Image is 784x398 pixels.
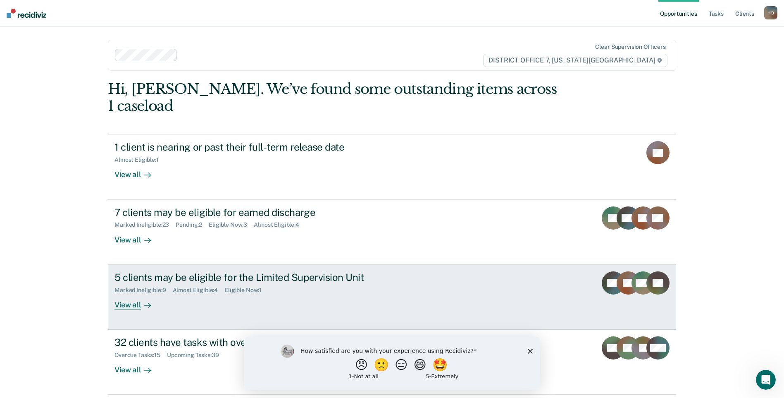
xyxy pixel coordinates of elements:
div: 5 clients may be eligible for the Limited Supervision Unit [114,271,405,283]
div: Marked Ineligible : 23 [114,221,176,228]
iframe: Intercom live chat [756,370,776,390]
a: 7 clients may be eligible for earned dischargeMarked Ineligible:23Pending:2Eligible Now:3Almost E... [108,200,676,265]
div: View all [114,359,161,375]
div: Almost Eligible : 1 [114,156,165,163]
div: Eligible Now : 1 [224,287,268,294]
iframe: Survey by Kim from Recidiviz [244,336,540,390]
div: 7 clients may be eligible for earned discharge [114,206,405,218]
div: Upcoming Tasks : 39 [167,352,226,359]
a: 1 client is nearing or past their full-term release dateAlmost Eligible:1View all [108,134,676,199]
div: View all [114,293,161,309]
div: Almost Eligible : 4 [173,287,225,294]
div: View all [114,163,161,180]
div: Almost Eligible : 4 [254,221,306,228]
div: Clear supervision officers [595,43,665,50]
div: Eligible Now : 3 [209,221,254,228]
div: 32 clients have tasks with overdue or upcoming due dates [114,336,405,348]
button: HB [764,6,777,19]
div: View all [114,228,161,245]
div: Marked Ineligible : 9 [114,287,172,294]
span: DISTRICT OFFICE 7, [US_STATE][GEOGRAPHIC_DATA] [483,54,667,67]
a: 32 clients have tasks with overdue or upcoming due datesOverdue Tasks:15Upcoming Tasks:39View all [108,330,676,395]
div: H B [764,6,777,19]
div: Overdue Tasks : 15 [114,352,167,359]
a: 5 clients may be eligible for the Limited Supervision UnitMarked Ineligible:9Almost Eligible:4Eli... [108,265,676,330]
div: Hi, [PERSON_NAME]. We’ve found some outstanding items across 1 caseload [108,81,562,115]
div: 1 client is nearing or past their full-term release date [114,141,405,153]
img: Recidiviz [7,9,46,18]
div: Pending : 2 [176,221,209,228]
